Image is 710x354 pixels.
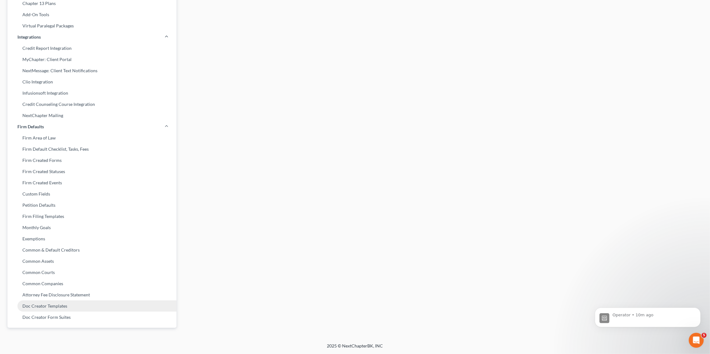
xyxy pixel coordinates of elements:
iframe: Intercom live chat [689,333,704,348]
a: Add-On Tools [7,9,176,20]
a: Firm Defaults [7,121,176,132]
a: Doc Creator Form Suites [7,312,176,323]
a: Integrations [7,31,176,43]
a: Firm Area of Law [7,132,176,144]
span: 5 [702,333,707,338]
span: Firm Defaults [17,124,44,130]
a: Custom Fields [7,188,176,200]
a: Common Companies [7,278,176,289]
a: Firm Filing Templates [7,211,176,222]
a: Attorney Fee Disclosure Statement [7,289,176,300]
a: Firm Default Checklist, Tasks, Fees [7,144,176,155]
a: Petition Defaults [7,200,176,211]
a: Infusionsoft Integration [7,87,176,99]
a: Common Courts [7,267,176,278]
a: Monthly Goals [7,222,176,233]
iframe: Intercom notifications message [585,294,710,337]
div: 2025 © NextChapterBK, INC [178,343,533,354]
a: Doc Creator Templates [7,300,176,312]
a: NextMessage: Client Text Notifications [7,65,176,76]
a: Virtual Paralegal Packages [7,20,176,31]
a: Common & Default Creditors [7,244,176,256]
a: Firm Created Forms [7,155,176,166]
a: NextChapter Mailing [7,110,176,121]
a: Clio Integration [7,76,176,87]
a: MyChapter: Client Portal [7,54,176,65]
span: Integrations [17,34,41,40]
a: Firm Created Events [7,177,176,188]
a: Common Assets [7,256,176,267]
a: Firm Created Statuses [7,166,176,177]
a: Credit Report Integration [7,43,176,54]
a: Credit Counseling Course Integration [7,99,176,110]
a: Exemptions [7,233,176,244]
